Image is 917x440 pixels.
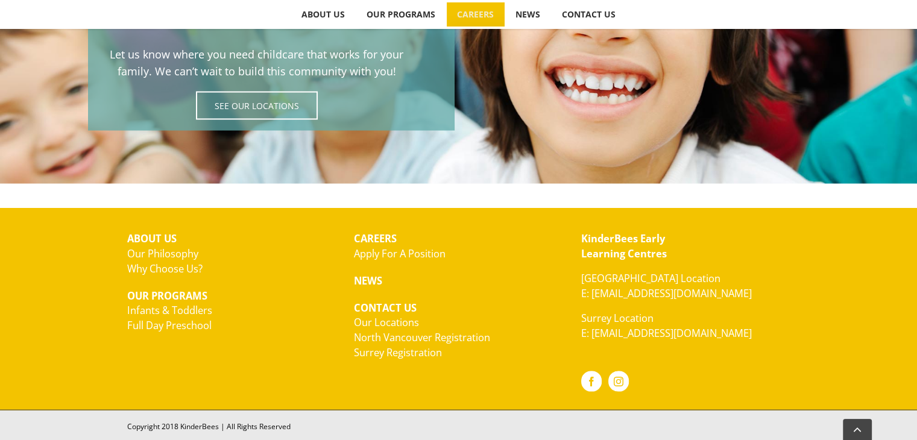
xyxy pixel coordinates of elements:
a: KinderBees EarlyLearning Centres [581,231,667,260]
a: Facebook [581,371,602,391]
a: CAREERS [447,2,505,27]
a: E: [EMAIL_ADDRESS][DOMAIN_NAME] [581,286,752,300]
a: Surrey Registration [354,345,442,359]
a: Full Day Preschool [127,318,212,332]
a: E: [EMAIL_ADDRESS][DOMAIN_NAME] [581,325,752,339]
a: Infants & Toddlers [127,303,212,316]
span: CAREERS [457,10,494,19]
a: ABOUT US [291,2,356,27]
strong: KinderBees Early Learning Centres [581,231,667,260]
strong: OUR PROGRAMS [127,288,207,302]
span: OUR PROGRAMS [367,10,435,19]
span: CONTACT US [562,10,616,19]
span: NEWS [515,10,540,19]
p: [GEOGRAPHIC_DATA] Location [581,271,790,301]
p: Surrey Location [581,310,790,341]
div: Copyright 2018 KinderBees | All Rights Reserved [127,421,790,432]
a: North Vancouver Registration [354,330,490,344]
strong: NEWS [354,273,382,287]
a: Apply For A Position [354,246,446,260]
strong: ABOUT US [127,231,177,245]
a: Why Choose Us? [127,261,203,275]
strong: CONTACT US [354,300,417,314]
a: OUR PROGRAMS [356,2,446,27]
a: Our Locations [354,315,419,328]
span: ABOUT US [301,10,345,19]
a: Our Philosophy [127,246,198,260]
a: CONTACT US [552,2,626,27]
a: Instagram [608,371,629,391]
strong: CAREERS [354,231,397,245]
a: NEWS [505,2,551,27]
